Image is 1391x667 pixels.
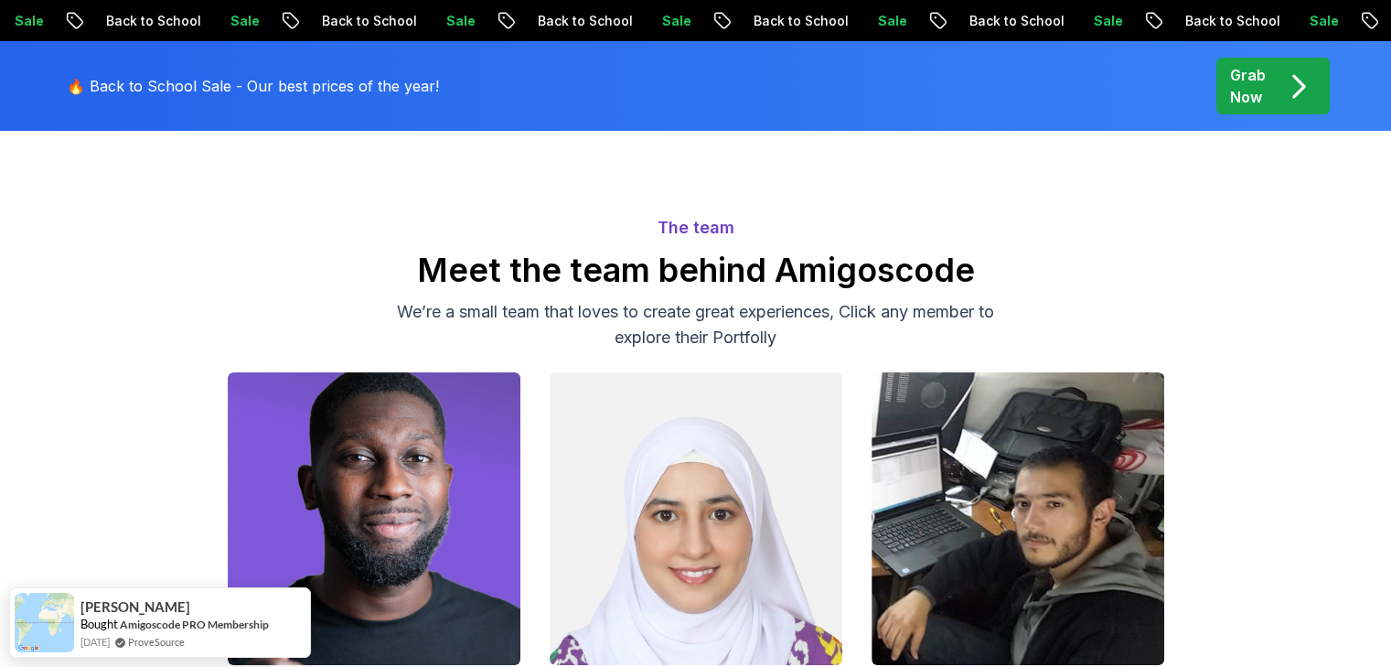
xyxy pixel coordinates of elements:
p: Back to School [1165,12,1289,30]
p: The team [56,215,1336,241]
p: Back to School [86,12,210,30]
span: Bought [80,617,118,631]
img: Nelson Djalo_team [228,372,520,665]
a: Amigoscode PRO Membership [120,618,269,631]
span: [DATE] [80,634,110,650]
p: Grab Now [1230,64,1266,108]
p: We’re a small team that loves to create great experiences, Click any member to explore their Port... [389,299,1003,350]
p: Back to School [518,12,642,30]
p: Back to School [949,12,1074,30]
p: Sale [1289,12,1348,30]
a: ProveSource [128,636,185,648]
img: Ömer Fadil_team [872,372,1164,665]
p: Sale [858,12,916,30]
img: provesource social proof notification image [15,593,74,652]
p: Sale [642,12,701,30]
p: Back to School [302,12,426,30]
h2: Meet the team behind Amigoscode [56,252,1336,288]
img: Chaimaa Safi_team [550,372,842,665]
p: Sale [1074,12,1132,30]
p: Sale [426,12,485,30]
p: 🔥 Back to School Sale - Our best prices of the year! [67,75,439,97]
p: Back to School [733,12,858,30]
p: Sale [210,12,269,30]
span: [PERSON_NAME] [80,599,190,615]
